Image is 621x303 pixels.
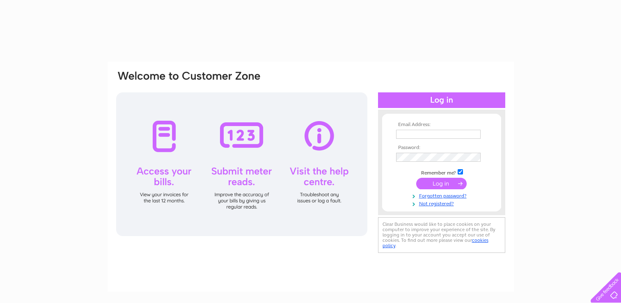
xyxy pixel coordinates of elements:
a: Forgotten password? [396,191,489,199]
input: Submit [416,178,467,189]
td: Remember me? [394,168,489,176]
th: Email Address: [394,122,489,128]
a: cookies policy [383,237,488,248]
div: Clear Business would like to place cookies on your computer to improve your experience of the sit... [378,217,505,253]
a: Not registered? [396,199,489,207]
th: Password: [394,145,489,151]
